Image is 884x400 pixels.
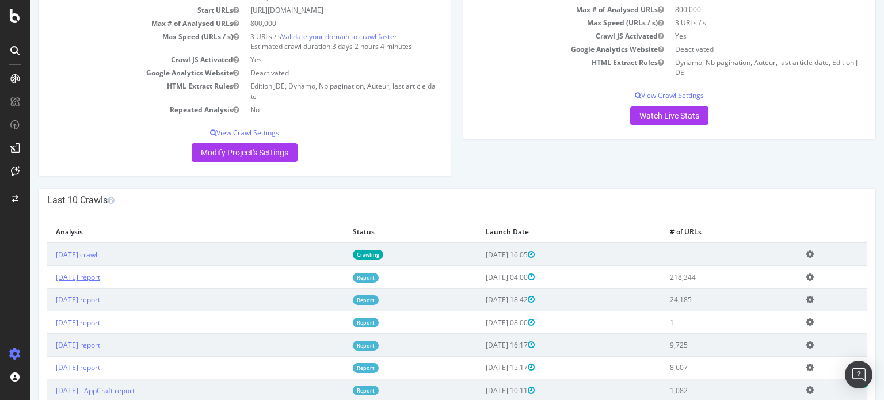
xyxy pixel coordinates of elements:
[442,29,639,43] td: Crawl JS Activated
[215,30,412,53] td: 3 URLs / s Estimated crawl duration:
[631,334,768,356] td: 9,725
[17,30,215,53] td: Max Speed (URLs / s)
[456,363,505,372] span: [DATE] 15:17
[631,311,768,334] td: 1
[26,272,70,282] a: [DATE] report
[302,41,382,51] span: 3 days 2 hours 4 minutes
[639,43,837,56] td: Deactivated
[639,29,837,43] td: Yes
[442,3,639,16] td: Max # of Analysed URLs
[26,363,70,372] a: [DATE] report
[17,79,215,102] td: HTML Extract Rules
[631,356,768,379] td: 8,607
[631,266,768,288] td: 218,344
[639,3,837,16] td: 800,000
[323,273,349,283] a: Report
[17,195,837,206] h4: Last 10 Crawls
[26,250,67,260] a: [DATE] crawl
[215,79,412,102] td: Edition JDE, Dynamo, Nb pagination, Auteur, last article date
[323,250,353,260] a: Crawling
[631,288,768,311] td: 24,185
[323,295,349,305] a: Report
[215,103,412,116] td: No
[447,221,631,243] th: Launch Date
[323,341,349,351] a: Report
[442,56,639,79] td: HTML Extract Rules
[17,3,215,17] td: Start URLs
[456,250,505,260] span: [DATE] 16:05
[17,103,215,116] td: Repeated Analysis
[323,318,349,327] a: Report
[639,16,837,29] td: 3 URLs / s
[26,340,70,350] a: [DATE] report
[26,386,105,395] a: [DATE] - AppCraft report
[600,106,679,125] a: Watch Live Stats
[162,143,268,162] a: Modify Project's Settings
[215,3,412,17] td: [URL][DOMAIN_NAME]
[456,386,505,395] span: [DATE] 10:11
[845,361,872,388] div: Open Intercom Messenger
[442,16,639,29] td: Max Speed (URLs / s)
[17,128,412,138] p: View Crawl Settings
[26,295,70,304] a: [DATE] report
[26,318,70,327] a: [DATE] report
[456,272,505,282] span: [DATE] 04:00
[323,363,349,373] a: Report
[17,53,215,66] td: Crawl JS Activated
[456,340,505,350] span: [DATE] 16:17
[215,17,412,30] td: 800,000
[631,221,768,243] th: # of URLs
[17,17,215,30] td: Max # of Analysed URLs
[17,66,215,79] td: Google Analytics Website
[314,221,447,243] th: Status
[215,66,412,79] td: Deactivated
[17,221,314,243] th: Analysis
[456,295,505,304] span: [DATE] 18:42
[442,43,639,56] td: Google Analytics Website
[442,90,837,100] p: View Crawl Settings
[252,32,367,41] a: Validate your domain to crawl faster
[456,318,505,327] span: [DATE] 08:00
[323,386,349,395] a: Report
[639,56,837,79] td: Dynamo, Nb pagination, Auteur, last article date, Edition JDE
[215,53,412,66] td: Yes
